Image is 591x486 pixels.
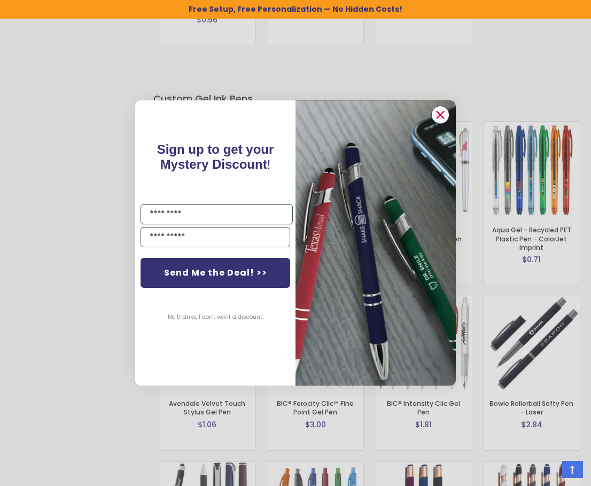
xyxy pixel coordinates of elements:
[157,142,274,171] span: !
[141,258,290,288] button: Send Me the Deal! >>
[157,142,274,171] span: Sign up to get your Mystery Discount
[162,304,269,331] button: No thanks, I don't want a discount.
[295,100,456,385] img: pop-up-image
[431,106,449,124] button: Close dialog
